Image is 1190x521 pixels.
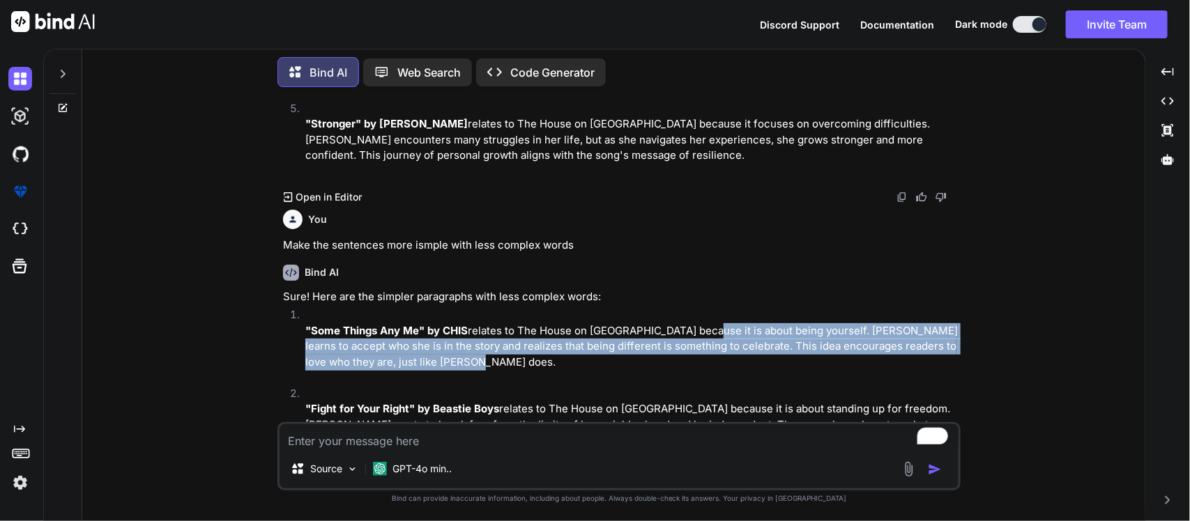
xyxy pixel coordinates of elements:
img: Bind AI [11,11,95,32]
img: attachment [901,461,917,477]
p: Make the sentences more ismple with less complex words [283,238,958,254]
p: Web Search [397,64,461,81]
span: Documentation [860,19,934,31]
h6: Bind AI [305,265,339,279]
img: githubDark [8,142,32,166]
p: Bind AI [310,64,347,81]
button: Documentation [860,17,934,32]
img: settings [8,471,32,495]
p: relates to The House on [GEOGRAPHIC_DATA] because it is about being yourself. [PERSON_NAME] learn... [305,323,958,371]
button: Discord Support [760,17,839,32]
img: icon [928,462,942,476]
span: Dark mode [955,17,1007,31]
img: darkAi-studio [8,104,32,128]
img: darkChat [8,67,32,91]
strong: "Stronger" by [PERSON_NAME] [305,117,468,130]
h6: You [308,212,327,226]
strong: "Some Things Any Me" by CHIS [305,324,468,337]
p: Code Generator [510,64,595,81]
img: premium [8,180,32,203]
img: like [916,192,927,203]
textarea: To enrich screen reader interactions, please activate Accessibility in Grammarly extension settings [280,424,959,449]
img: GPT-4o mini [373,462,387,476]
p: relates to The House on [GEOGRAPHIC_DATA] because it focuses on overcoming difficulties. [PERSON_... [305,116,958,164]
p: Bind can provide inaccurate information, including about people. Always double-check its answers.... [277,493,961,504]
button: Invite Team [1066,10,1168,38]
span: Discord Support [760,19,839,31]
p: Source [310,462,342,476]
p: Open in Editor [296,190,362,204]
img: copy [897,192,908,203]
img: cloudideIcon [8,217,32,241]
p: GPT-4o min.. [392,462,452,476]
p: relates to The House on [GEOGRAPHIC_DATA] because it is about standing up for freedom. [PERSON_NA... [305,401,958,449]
p: Sure! Here are the simpler paragraphs with less complex words: [283,289,958,305]
img: dislike [936,192,947,203]
strong: "Fight for Your Right" by Beastie Boys [305,402,499,415]
img: Pick Models [346,463,358,475]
